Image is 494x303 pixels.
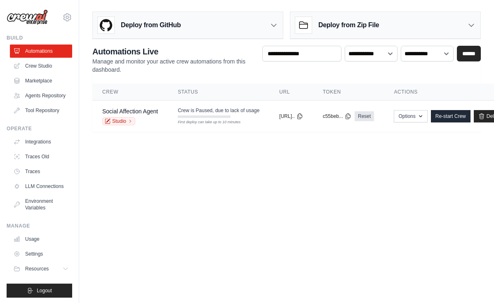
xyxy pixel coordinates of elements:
[10,59,72,73] a: Crew Studio
[10,180,72,193] a: LLM Connections
[98,17,114,33] img: GitHub Logo
[318,20,379,30] h3: Deploy from Zip File
[92,57,256,74] p: Manage and monitor your active crew automations from this dashboard.
[355,111,374,121] a: Reset
[10,247,72,261] a: Settings
[178,107,259,114] span: Crew is Paused, due to lack of usage
[92,46,256,57] h2: Automations Live
[37,287,52,294] span: Logout
[10,195,72,214] a: Environment Variables
[10,45,72,58] a: Automations
[10,74,72,87] a: Marketplace
[10,89,72,102] a: Agents Repository
[25,265,49,272] span: Resources
[7,35,72,41] div: Build
[10,262,72,275] button: Resources
[394,110,427,122] button: Options
[102,108,158,115] a: Social Affection Agent
[431,110,470,122] a: Re-start Crew
[121,20,181,30] h3: Deploy from GitHub
[10,135,72,148] a: Integrations
[168,84,269,101] th: Status
[10,150,72,163] a: Traces Old
[10,165,72,178] a: Traces
[7,9,48,25] img: Logo
[269,84,313,101] th: URL
[178,120,231,125] div: First deploy can take up to 10 minutes
[10,104,72,117] a: Tool Repository
[7,223,72,229] div: Manage
[92,84,168,101] th: Crew
[7,125,72,132] div: Operate
[313,84,384,101] th: Token
[323,113,351,120] button: c55beb...
[10,233,72,246] a: Usage
[7,284,72,298] button: Logout
[102,117,135,125] a: Studio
